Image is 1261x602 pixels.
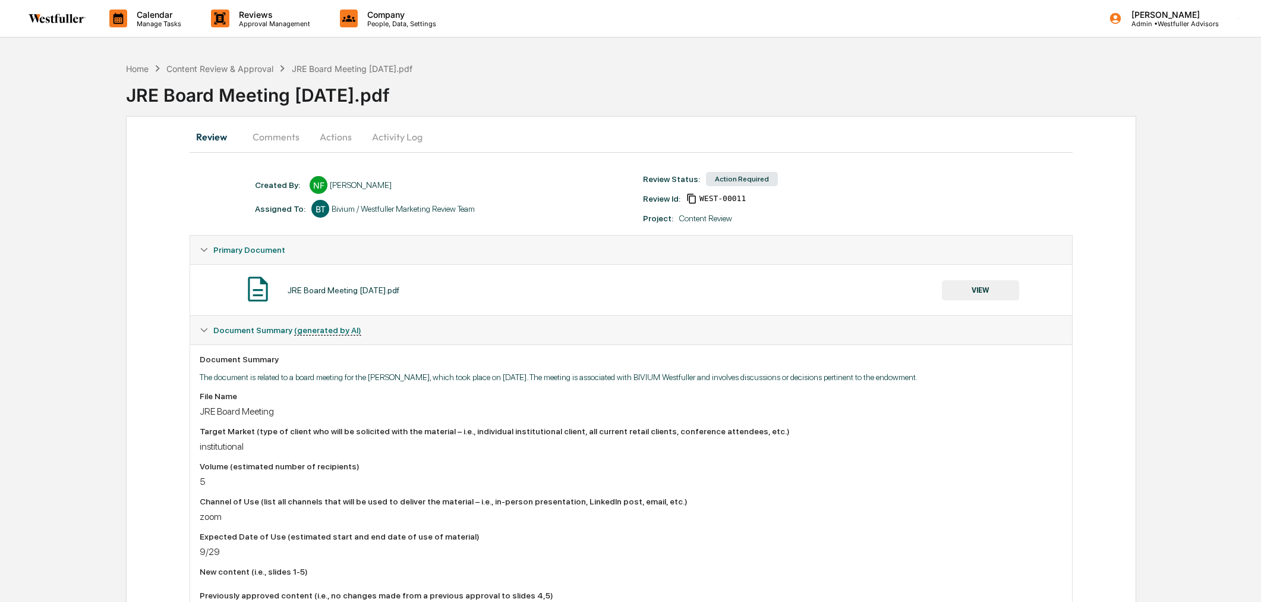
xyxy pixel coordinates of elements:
div: Expected Date of Use (estimated start and end date of use of material) [200,532,1062,541]
div: BT [311,200,329,218]
div: Review Id: [643,194,680,203]
div: Channel of Use (list all channels that will be used to deliver the material – i.e., in-person pre... [200,497,1062,506]
button: Comments [243,123,309,151]
div: Content Review & Approval [166,64,273,74]
div: Assigned To: [255,204,305,214]
button: Activity Log [362,123,432,151]
button: Review [190,123,243,151]
div: JRE Board Meeting [DATE].pdf [126,75,1261,106]
div: JRE Board Meeting [200,406,1062,417]
span: Document Summary [213,325,361,335]
div: Primary Document [190,236,1071,264]
div: Previously approved content (i.e., no changes made from a previous approval to slides 4,5) [200,591,1062,600]
p: Company [358,10,442,20]
div: Action Required [706,172,778,186]
img: logo [29,14,86,23]
div: Primary Document [190,264,1071,315]
div: 5 [200,476,1062,487]
p: Admin • Westfuller Advisors [1122,20,1219,28]
div: Review Status: [643,174,700,184]
div: [PERSON_NAME] [330,180,392,190]
p: Reviews [229,10,316,20]
div: Home [126,64,149,74]
p: Manage Tasks [127,20,187,28]
div: zoom [200,511,1062,522]
div: NF [310,176,327,194]
p: Approval Management [229,20,316,28]
p: [PERSON_NAME] [1122,10,1219,20]
span: Primary Document [213,245,285,255]
iframe: Open customer support [1223,563,1255,595]
div: Document Summary [200,355,1062,364]
div: Content Review [679,214,732,223]
button: VIEW [942,280,1019,300]
div: Project: [643,214,673,223]
p: The document is related to a board meeting for the [PERSON_NAME], which took place on [DATE]. The... [200,372,1062,382]
div: secondary tabs example [190,123,1072,151]
p: Calendar [127,10,187,20]
span: a83cad2e-c246-46c2-a934-d547ede83225 [699,194,746,203]
div: File Name [200,391,1062,401]
div: Bivium / Westfuller Marketing Review Team [332,204,475,214]
button: Actions [309,123,362,151]
div: 9/29 [200,546,1062,557]
div: Target Market (type of client who will be solicited with the material – i.e., individual institut... [200,427,1062,436]
div: institutional [200,441,1062,452]
div: JRE Board Meeting [DATE].pdf [292,64,412,74]
u: (generated by AI) [294,325,361,336]
img: Document Icon [243,274,273,304]
div: New content (i.e., slides 1-5) [200,567,1062,576]
div: Volume (estimated number of recipients) [200,462,1062,471]
div: Document Summary (generated by AI) [190,316,1071,344]
div: Created By: ‎ ‎ [255,180,304,190]
p: People, Data, Settings [358,20,442,28]
div: JRE Board Meeting [DATE].pdf [288,286,399,295]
